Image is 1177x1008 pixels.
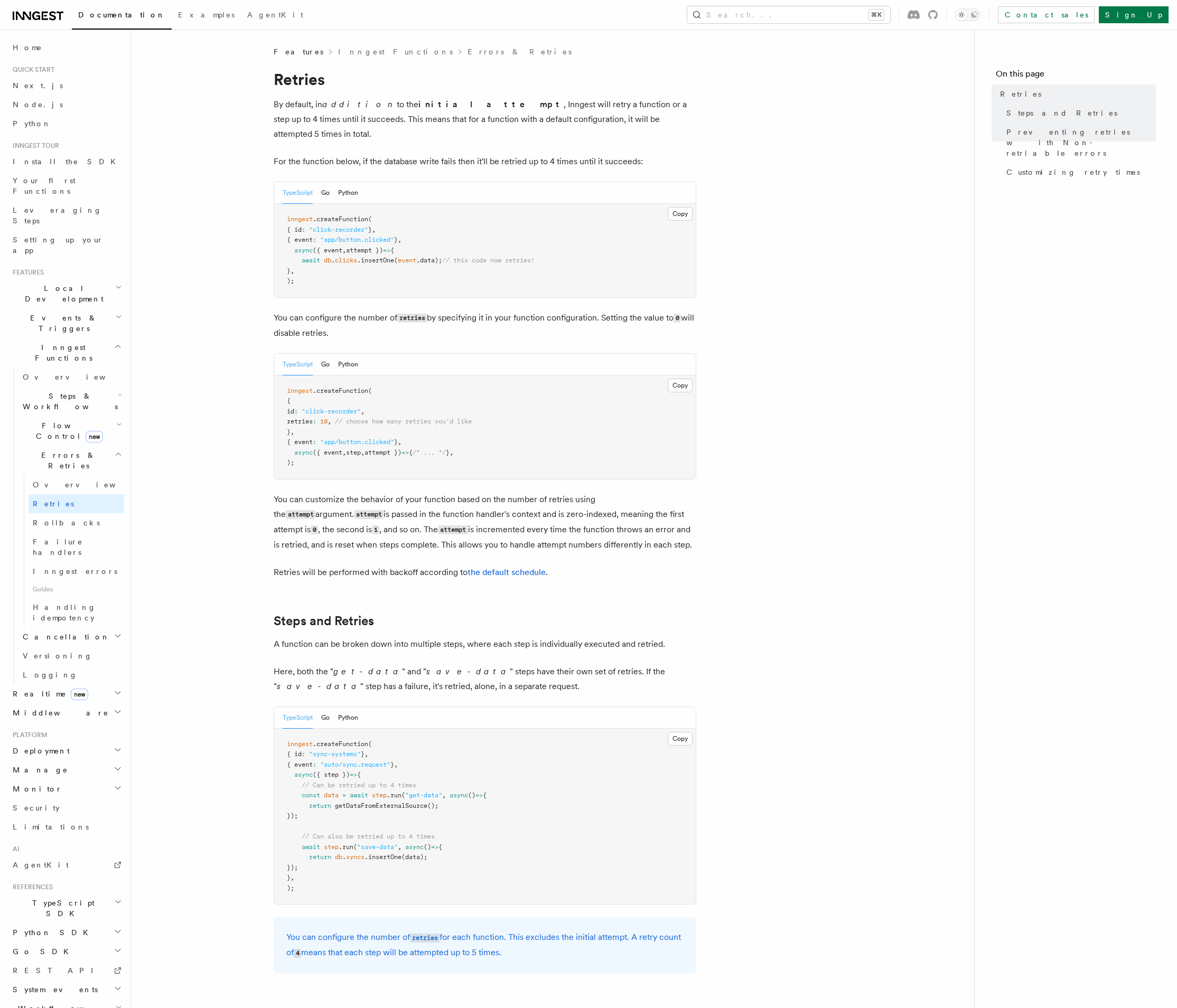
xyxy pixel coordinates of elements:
a: Overview [29,475,124,494]
span: Failure handlers [33,538,83,557]
span: db [335,853,342,861]
span: ({ step }) [313,771,350,778]
span: ); [287,459,294,466]
span: .createFunction [313,215,368,223]
p: Here, both the " " and " " steps have their own set of retries. If the " " step has a failure, it... [274,664,696,694]
button: Python [338,707,358,729]
span: Retries [33,500,74,508]
span: "save-data" [357,843,398,851]
span: inngest [287,215,313,223]
button: Copy [668,207,693,221]
span: } [287,428,291,436]
span: // this code now retries! [442,257,535,264]
span: Local Development [8,283,115,304]
a: Examples [172,3,241,29]
span: : [313,761,316,768]
span: // choose how many retries you'd like [335,418,472,425]
button: Python SDK [8,923,124,942]
span: ( [353,843,357,851]
span: retries [287,418,313,425]
code: attempt [286,510,315,519]
span: }); [287,812,298,819]
span: } [287,267,291,275]
span: => [401,449,409,456]
span: AgentKit [13,861,69,869]
span: } [361,750,365,758]
span: return [309,853,331,861]
button: Cancellation [18,627,124,646]
a: Your first Functions [8,171,124,201]
span: ({ event [313,247,342,254]
span: TypeScript SDK [8,898,114,919]
a: Preventing retries with Non-retriable errors [1002,123,1156,163]
span: "click-recorder" [302,408,361,415]
h4: On this page [996,68,1156,84]
span: Examples [178,11,235,19]
div: Errors & Retries [18,475,124,627]
span: .insertOne [365,853,401,861]
span: AI [8,845,20,853]
p: You can customize the behavior of your function based on the number of retries using the argument... [274,492,696,552]
a: Handling idempotency [29,598,124,627]
span: , [398,236,401,243]
a: Inngest errors [29,562,124,581]
a: Contact sales [998,6,1095,23]
span: return [309,802,331,809]
span: , [442,792,446,799]
span: , [291,428,294,436]
code: 0 [311,525,318,534]
a: REST API [8,961,124,980]
span: "auto/sync.request" [320,761,390,768]
span: Cancellation [18,632,110,642]
span: Overview [33,481,142,489]
button: Go [321,707,330,729]
span: await [302,257,320,264]
span: : [294,408,298,415]
span: syncs [346,853,365,861]
span: REST API [13,966,102,975]
button: TypeScript [283,182,313,204]
span: () [468,792,475,799]
span: Deployment [8,746,70,756]
span: ( [368,387,372,394]
span: : [313,236,316,243]
button: Middleware [8,703,124,722]
span: , [291,267,294,275]
button: Inngest Functions [8,338,124,368]
span: .createFunction [313,387,368,394]
span: Security [13,804,60,812]
span: 10 [320,418,328,425]
span: Rollbacks [33,519,100,527]
span: { [287,397,291,404]
span: Leveraging Steps [13,206,102,225]
span: db [324,257,331,264]
a: Next.js [8,76,124,95]
span: new [71,689,88,700]
a: Overview [18,368,124,387]
span: Inngest errors [33,567,117,576]
a: Steps and Retries [274,614,374,628]
span: { event [287,761,313,768]
span: getDataFromExternalSource [335,802,427,809]
a: Sign Up [1099,6,1169,23]
code: attempt [354,510,384,519]
em: addition [322,99,397,109]
span: await [302,843,320,851]
span: ( [394,257,398,264]
span: , [398,438,401,446]
span: .run [339,843,353,851]
span: Python [13,119,51,128]
span: Node.js [13,100,63,109]
button: Deployment [8,741,124,760]
span: { id [287,750,302,758]
button: Go [321,182,330,204]
a: Logging [18,665,124,684]
code: 1 [372,525,379,534]
a: Python [8,114,124,133]
span: ); [287,277,294,285]
span: "get-data" [405,792,442,799]
span: // Can also be retried up to 4 times [302,833,435,840]
span: { event [287,438,313,446]
span: inngest [287,387,313,394]
span: .data); [416,257,442,264]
